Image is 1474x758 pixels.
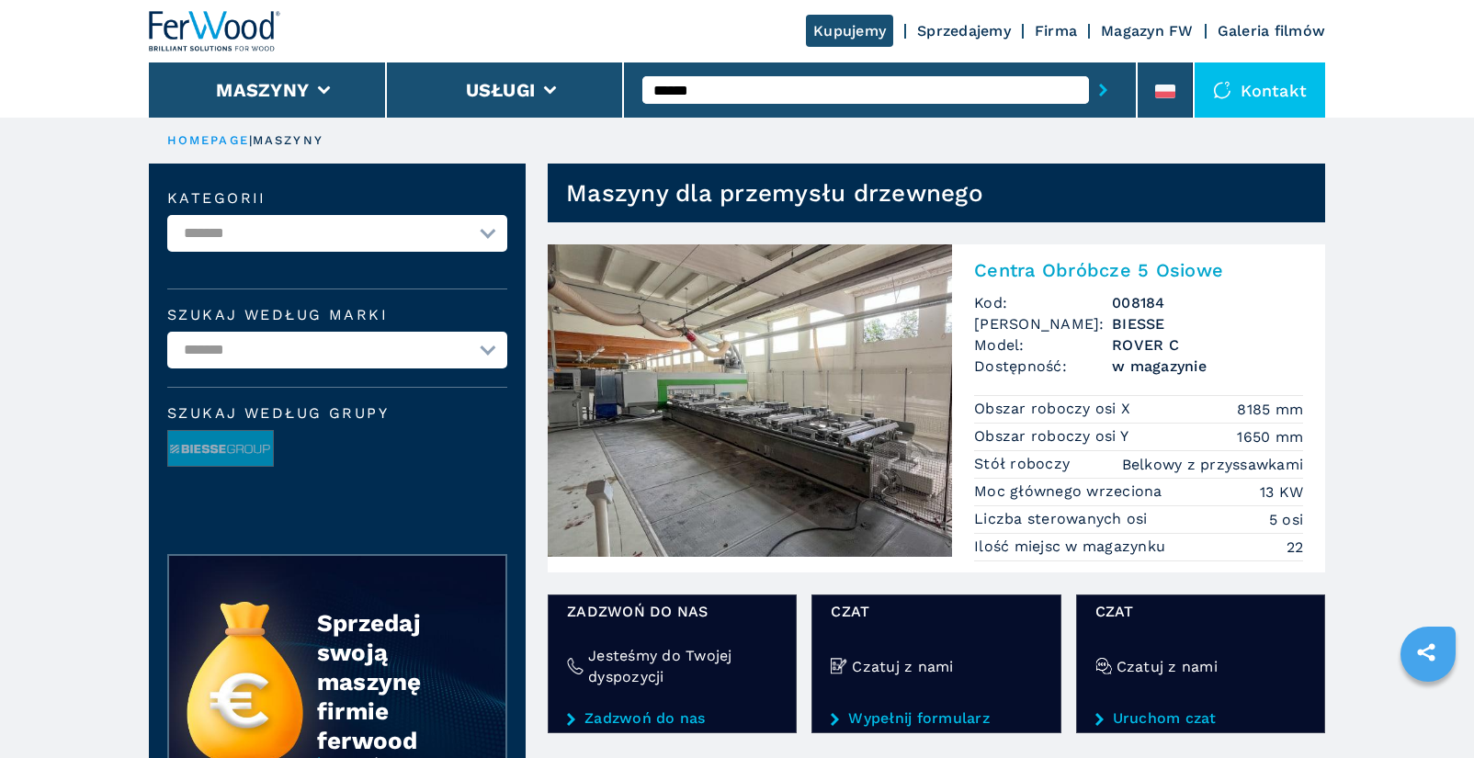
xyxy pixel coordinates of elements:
span: Kod: [974,292,1112,313]
h2: Centra Obróbcze 5 Osiowe [974,259,1303,281]
a: Magazyn FW [1101,22,1194,40]
span: Szukaj według grupy [167,406,507,421]
span: Model: [974,334,1112,356]
span: Czat [831,601,1041,622]
div: Sprzedaj swoją maszynę firmie ferwood [317,608,470,755]
p: Stół roboczy [974,454,1074,474]
em: Belkowy z przyssawkami [1122,454,1304,475]
h1: Maszyny dla przemysłu drzewnego [566,178,983,208]
p: Obszar roboczy osi Y [974,426,1133,447]
span: w magazynie [1112,356,1303,377]
h4: Jesteśmy do Twojej dyspozycji [588,645,777,687]
em: 8185 mm [1237,399,1303,420]
button: submit-button [1089,69,1117,111]
img: Czatuj z nami [831,658,847,674]
iframe: Chat [1396,675,1460,744]
p: Moc głównego wrzeciona [974,481,1167,502]
a: Firma [1035,22,1077,40]
img: Jesteśmy do Twojej dyspozycji [567,658,584,674]
div: Kontakt [1195,62,1325,118]
span: Czat [1095,601,1306,622]
button: Maszyny [216,79,309,101]
em: 13 KW [1260,481,1303,503]
img: image [168,431,273,468]
img: Centra Obróbcze 5 Osiowe BIESSE ROVER C [548,244,952,557]
label: Szukaj według marki [167,308,507,322]
img: Ferwood [149,11,281,51]
span: Zadzwoń do nas [567,601,777,622]
p: Liczba sterowanych osi [974,509,1152,529]
h3: 008184 [1112,292,1303,313]
p: Obszar roboczy osi X [974,399,1135,419]
label: kategorii [167,191,507,206]
a: sharethis [1403,629,1449,675]
p: maszyny [253,132,323,149]
em: 22 [1287,537,1304,558]
em: 5 osi [1269,509,1303,530]
a: Centra Obróbcze 5 Osiowe BIESSE ROVER CCentra Obróbcze 5 OsioweKod:008184[PERSON_NAME]:BIESSEMode... [548,244,1325,572]
a: HOMEPAGE [167,133,249,147]
button: Usługi [466,79,536,101]
img: Kontakt [1213,81,1231,99]
a: Galeria filmów [1218,22,1326,40]
a: Kupujemy [806,15,893,47]
em: 1650 mm [1237,426,1303,447]
span: | [249,133,253,147]
h3: BIESSE [1112,313,1303,334]
a: Sprzedajemy [917,22,1011,40]
h4: Czatuj z nami [1117,656,1218,677]
h3: ROVER C [1112,334,1303,356]
a: Wypełnij formularz [831,710,1041,727]
span: Dostępność: [974,356,1112,377]
p: Ilość miejsc w magazynku [974,537,1170,557]
a: Uruchom czat [1095,710,1306,727]
img: Czatuj z nami [1095,658,1112,674]
span: [PERSON_NAME]: [974,313,1112,334]
h4: Czatuj z nami [852,656,953,677]
a: Zadzwoń do nas [567,710,777,727]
